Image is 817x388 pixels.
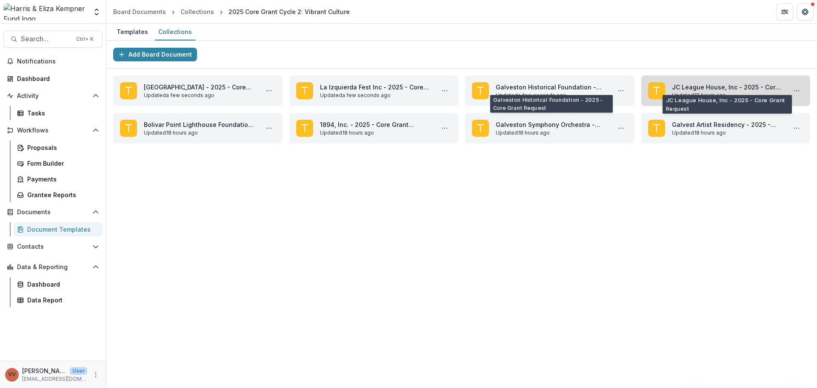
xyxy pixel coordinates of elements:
button: Open Activity [3,89,103,103]
button: Open entity switcher [91,3,103,20]
div: Board Documents [113,7,166,16]
span: Documents [17,209,89,216]
span: Search... [21,35,71,43]
div: 2025 Core Grant Cycle 2: Vibrant Culture [229,7,350,16]
button: More JC League House, Inc - 2025 - Core Grant Request Actions [790,84,803,98]
div: Vivian Victoria [8,372,16,377]
a: Collections [177,6,217,18]
a: La Izquierda Fest Inc - 2025 - Core Grant Request [320,83,431,92]
div: Grantee Reports [27,190,96,199]
a: Document Templates [14,222,103,236]
div: Dashboard [17,74,96,83]
div: Data Report [27,296,96,305]
button: Open Contacts [3,240,103,253]
button: Search... [3,31,103,48]
a: Templates [113,24,151,40]
div: Document Templates [27,225,96,234]
span: Contacts [17,243,89,250]
button: More Galvest Artist Residency - 2025 - Core Grant Request Actions [790,121,803,135]
div: Collections [180,7,214,16]
a: Tasks [14,106,103,120]
img: Harris & Eliza Kempner Fund logo [3,3,87,20]
button: Get Help [797,3,814,20]
p: [PERSON_NAME] [22,366,66,375]
button: Open Documents [3,205,103,219]
button: More Galveston Symphony Orchestra - 2025 - Core Grant Eligibility Screen Actions [614,121,628,135]
span: Workflows [17,127,89,134]
p: User [70,367,87,375]
button: More Galveston Historical Foundation - 2025 - Core Grant Request Actions [614,84,628,98]
button: Add Board Document [113,48,197,61]
a: [GEOGRAPHIC_DATA] - 2025 - Core Grant Request [144,83,255,92]
div: Tasks [27,109,96,118]
button: More Galveston Arts Center - 2025 - Core Grant Request Actions [262,84,276,98]
div: Ctrl + K [74,34,95,44]
span: Activity [17,92,89,100]
button: More [91,370,101,380]
a: Galvest Artist Residency - 2025 - Core Grant Request [672,120,783,129]
div: Dashboard [27,280,96,289]
div: Form Builder [27,159,96,168]
span: Data & Reporting [17,264,89,271]
a: Collections [155,24,195,40]
a: Payments [14,172,103,186]
div: Proposals [27,143,96,152]
a: Grantee Reports [14,188,103,202]
a: Data Report [14,293,103,307]
a: Proposals [14,141,103,155]
button: Open Workflows [3,124,103,137]
a: JC League House, Inc - 2025 - Core Grant Request [672,83,783,92]
a: Board Documents [110,6,169,18]
a: Form Builder [14,156,103,170]
div: Collections [155,26,195,38]
button: Notifications [3,55,103,68]
button: Open Data & Reporting [3,260,103,274]
button: More La Izquierda Fest Inc - 2025 - Core Grant Request Actions [438,84,451,98]
div: Templates [113,26,151,38]
a: 1894, Inc. - 2025 - Core Grant Request [320,120,431,129]
div: Payments [27,175,96,184]
button: More 1894, Inc. - 2025 - Core Grant Request Actions [438,121,451,135]
a: Galveston Historical Foundation - 2025 - Core Grant Request [496,83,607,92]
button: Partners [776,3,793,20]
span: Notifications [17,58,99,65]
a: Dashboard [14,277,103,291]
p: [EMAIL_ADDRESS][DOMAIN_NAME] [22,375,87,383]
a: Galveston Symphony Orchestra - 2025 - Core Grant Eligibility Screen [496,120,607,129]
a: Bolivar Point Lighthouse Foundation - 2025 - Core Grant Request [144,120,255,129]
nav: breadcrumb [110,6,353,18]
a: Dashboard [3,72,103,86]
button: More Bolivar Point Lighthouse Foundation - 2025 - Core Grant Request Actions [262,121,276,135]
